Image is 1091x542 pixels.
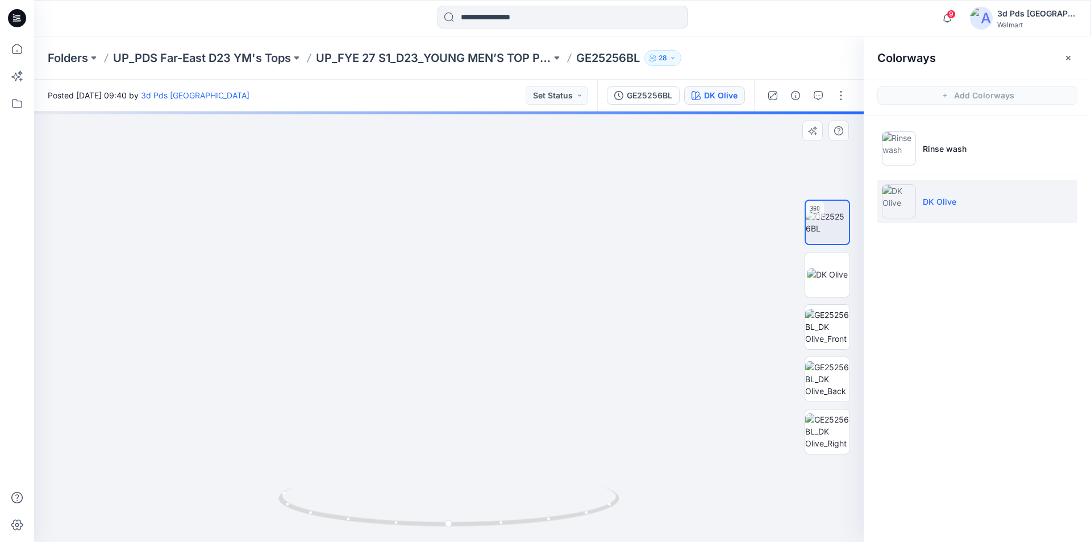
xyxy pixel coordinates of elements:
[644,50,681,66] button: 28
[576,50,640,66] p: GE25256BL
[805,413,850,449] img: GE25256BL_DK Olive_Right
[786,86,805,105] button: Details
[947,10,956,19] span: 9
[805,361,850,397] img: GE25256BL_DK Olive_Back
[659,52,667,64] p: 28
[997,20,1077,29] div: Walmart
[113,50,291,66] a: UP_PDS Far-East D23 YM's Tops
[141,90,249,100] a: 3d Pds [GEOGRAPHIC_DATA]
[684,86,745,105] button: DK Olive
[627,89,672,102] div: GE25256BL
[970,7,993,30] img: avatar
[882,184,916,218] img: DK Olive
[882,131,916,166] img: Rinse wash
[877,51,936,65] h2: Colorways
[997,7,1077,20] div: 3d Pds [GEOGRAPHIC_DATA]
[805,309,850,345] img: GE25256BL_DK Olive_Front
[923,143,967,155] p: Rinse wash
[316,50,551,66] a: UP_FYE 27 S1_D23_YOUNG MEN’S TOP PDS/[GEOGRAPHIC_DATA]
[923,196,956,208] p: DK Olive
[48,89,249,101] span: Posted [DATE] 09:40 by
[48,50,88,66] a: Folders
[806,210,849,234] img: GE25256BL
[704,89,738,102] div: DK Olive
[807,268,848,280] img: DK Olive
[607,86,680,105] button: GE25256BL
